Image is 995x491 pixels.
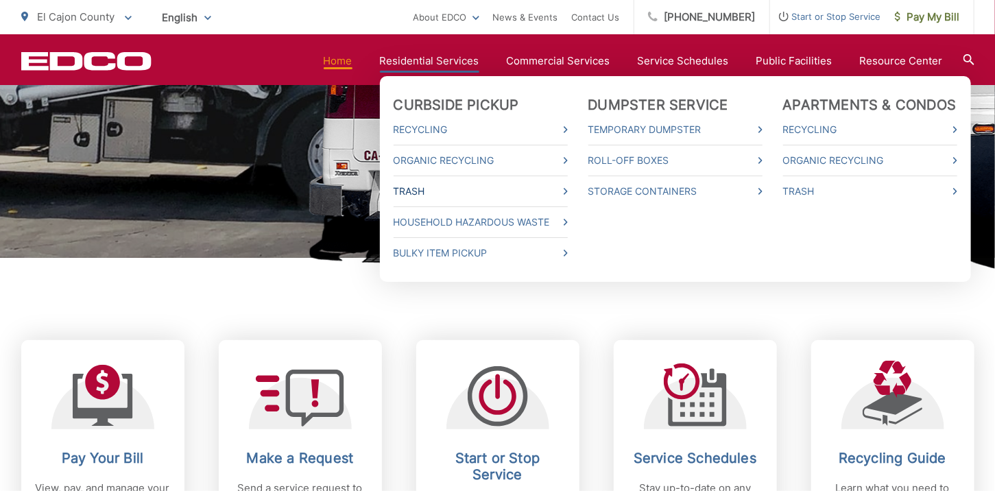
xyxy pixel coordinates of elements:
a: Residential Services [380,53,479,69]
a: About EDCO [413,9,479,25]
a: Trash [394,183,568,200]
span: English [152,5,221,29]
a: Home [324,53,352,69]
a: News & Events [493,9,558,25]
h2: Pay Your Bill [35,450,171,466]
a: Organic Recycling [394,152,568,169]
a: Storage Containers [588,183,763,200]
h2: Make a Request [232,450,368,466]
a: Household Hazardous Waste [394,214,568,230]
a: Dumpster Service [588,97,728,113]
a: Commercial Services [507,53,610,69]
a: Resource Center [860,53,943,69]
a: Bulky Item Pickup [394,245,568,261]
a: Curbside Pickup [394,97,519,113]
h2: Service Schedules [627,450,763,466]
a: Public Facilities [756,53,832,69]
h2: Start or Stop Service [430,450,566,483]
a: EDCD logo. Return to the homepage. [21,51,152,71]
a: Temporary Dumpster [588,121,763,138]
span: El Cajon County [38,10,115,23]
a: Roll-Off Boxes [588,152,763,169]
span: Pay My Bill [895,9,960,25]
a: Recycling [394,121,568,138]
a: Service Schedules [638,53,729,69]
a: Contact Us [572,9,620,25]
